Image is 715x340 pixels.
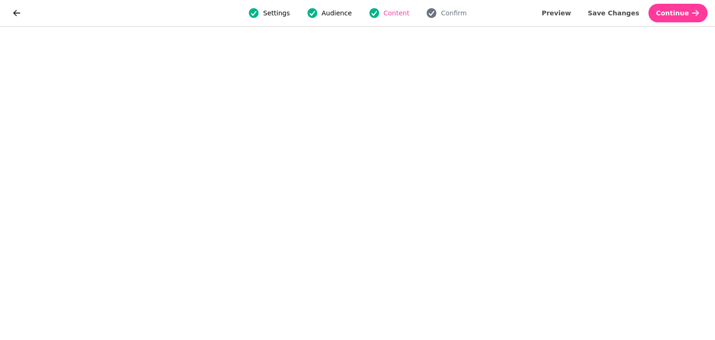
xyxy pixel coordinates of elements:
span: Preview [542,10,571,16]
span: Audience [322,8,352,18]
button: go back [7,4,26,22]
button: Save Changes [580,4,647,22]
span: Continue [656,10,689,16]
span: Content [384,8,410,18]
span: Confirm [441,8,466,18]
button: Continue [648,4,708,22]
button: Preview [534,4,579,22]
span: Save Changes [588,10,640,16]
span: Settings [263,8,290,18]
